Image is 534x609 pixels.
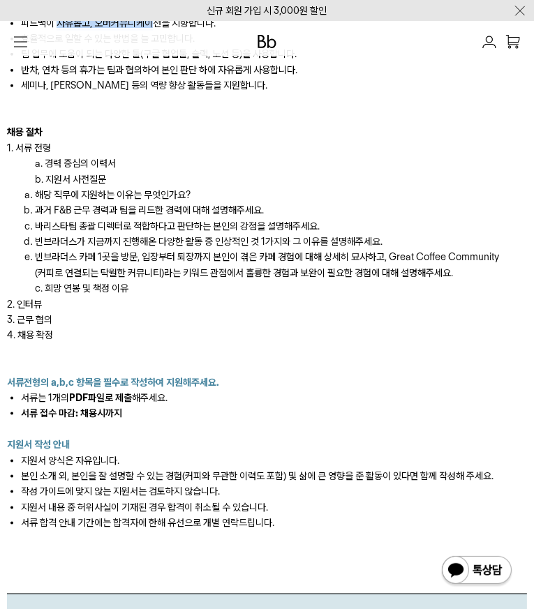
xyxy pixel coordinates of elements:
li: 빈브라더스 카페 1곳을 방문, 입장부터 퇴장까지 본인이 겪은 카페 경험에 대해 상세히 묘사하고, Great Coffee Community (커피로 연결되는 탁월한 커뮤니티)라... [35,249,527,280]
b: 서류전형의 a,b,c 항목을 필수로 작성하여 지원해주세요. [7,377,219,388]
p: 3. 근무 협의 [7,312,527,327]
b: 지원서 작성 안내 [7,439,70,450]
li: 세미나, [PERSON_NAME] 등의 역량 향상 활동들을 지원합니다. [21,77,527,93]
img: 로고 [258,35,277,48]
li: 본인 소개 외, 본인을 잘 설명할 수 있는 경험(커피와 무관한 이력도 포함) 및 삶에 큰 영향을 준 활동이 있다면 함께 작성해 주세요. [21,468,527,483]
li: 해당 직무에 지원하는 이유는 무엇인가요? [35,187,527,202]
li: 서류 합격 안내 기간에는 합격자에 한해 유선으로 개별 연락드립니다. [21,515,527,530]
p: 4. 채용 확정 [7,327,527,343]
li: 반차, 연차 등의 휴가는 팀과 협의하여 본인 판단 하에 자유롭게 사용합니다. [21,62,527,77]
img: 카카오톡 채널 1:1 채팅 버튼 [440,555,513,588]
li: 지원서 내용 중 허위사실이 기재된 경우 합격이 취소될 수 있습니다. [21,499,527,515]
p: c. 희망 연봉 및 책정 이유 [35,280,527,296]
span: PDF파일로 제출 [69,392,132,403]
p: a. 경력 중심의 이력서 [35,156,527,171]
p: 2. 인터뷰 [7,296,527,312]
li: 빈브라더스가 지금까지 진행해온 다양한 활동 중 인상적인 것 1가지와 그 이유를 설명해주세요. [35,234,527,249]
b: 채용 절차 [7,126,43,137]
li: 작성 가이드에 맞지 않는 지원서는 검토하지 않습니다. [21,483,527,499]
li: 지원서 양식은 자유입니다. [21,453,527,468]
li: 바리스타팀 총괄 디렉터로 적합하다고 판단하는 본인의 강점을 설명해주세요. [35,218,527,234]
p: b. 지원서 사전질문 [35,172,527,187]
p: 1. 서류 전형 [7,140,527,156]
span: 서류 접수 마감: 채용시까지 [21,407,122,419]
li: 서류는 1개의 해주세요. [21,390,527,405]
a: 신규 회원 가입 시 3,000원 할인 [207,5,327,16]
li: 과거 F&B 근무 경력과 팀을 리드한 경력에 대해 설명해주세요. [35,202,527,218]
